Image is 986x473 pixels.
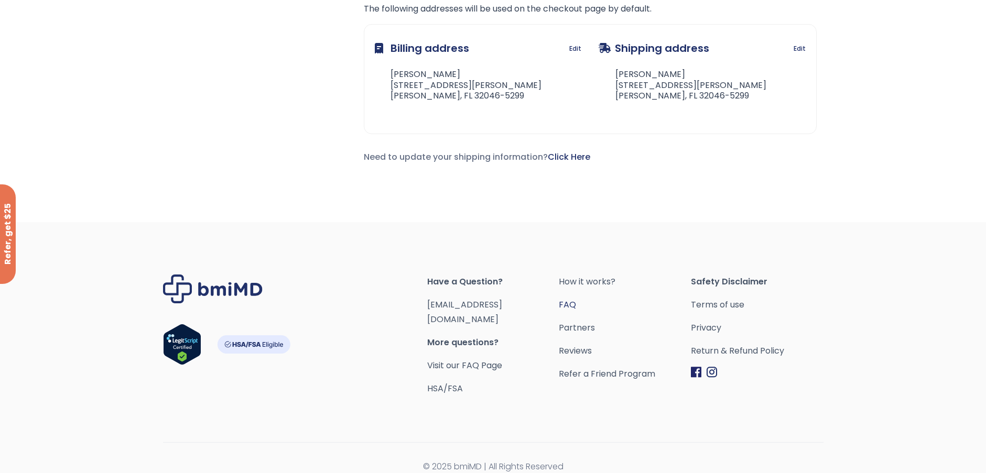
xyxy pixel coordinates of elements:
h3: Shipping address [599,35,709,61]
img: Facebook [691,367,701,378]
span: Have a Question? [427,274,559,289]
a: Verify LegitScript Approval for www.bmimd.com [163,324,201,370]
a: Partners [559,321,691,335]
a: Refer a Friend Program [559,367,691,381]
img: Instagram [707,367,717,378]
span: More questions? [427,335,559,350]
a: Click Here [548,151,590,163]
address: [PERSON_NAME] [STREET_ADDRESS][PERSON_NAME] [PERSON_NAME], FL 32046-5299 [375,69,541,102]
a: FAQ [559,298,691,312]
span: Need to update your shipping information? [364,151,590,163]
p: The following addresses will be used on the checkout page by default. [364,2,817,16]
a: HSA/FSA [427,382,463,394]
img: Brand Logo [163,274,263,303]
img: Verify Approval for www.bmimd.com [163,324,201,365]
a: Reviews [559,344,691,358]
address: [PERSON_NAME] [STREET_ADDRESS][PERSON_NAME] [PERSON_NAME], FL 32046-5299 [599,69,766,102]
h3: Billing address [375,35,469,61]
a: Terms of use [691,298,823,312]
a: [EMAIL_ADDRESS][DOMAIN_NAME] [427,299,502,325]
a: Visit our FAQ Page [427,359,502,371]
span: Safety Disclaimer [691,274,823,289]
a: How it works? [559,274,691,289]
a: Edit [569,41,581,56]
a: Return & Refund Policy [691,344,823,358]
a: Edit [794,41,806,56]
a: Privacy [691,321,823,335]
img: HSA-FSA [217,335,290,354]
